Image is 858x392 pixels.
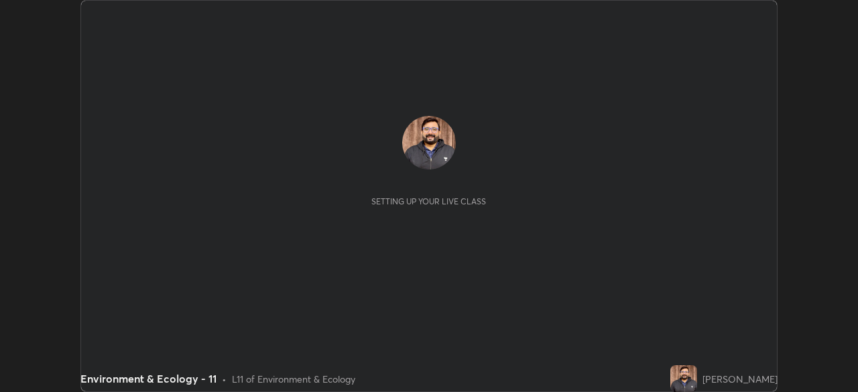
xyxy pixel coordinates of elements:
[80,371,217,387] div: Environment & Ecology - 11
[702,372,778,386] div: [PERSON_NAME]
[232,372,355,386] div: L11 of Environment & Ecology
[222,372,227,386] div: •
[402,116,456,170] img: 033221f814214d6096c889d8493067a3.jpg
[670,365,697,392] img: 033221f814214d6096c889d8493067a3.jpg
[371,196,486,206] div: Setting up your live class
